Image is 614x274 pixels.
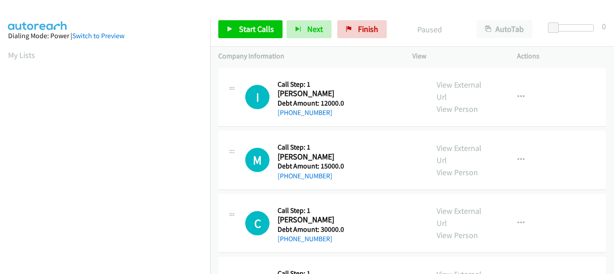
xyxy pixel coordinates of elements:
[245,211,269,235] h1: C
[218,20,283,38] a: Start Calls
[437,80,481,102] a: View External Url
[278,215,359,225] h2: [PERSON_NAME]
[239,24,274,34] span: Start Calls
[412,51,501,62] p: View
[245,85,269,109] h1: I
[552,24,594,31] div: Delay between calls (in seconds)
[278,99,359,108] h5: Debt Amount: 12000.0
[278,225,359,234] h5: Debt Amount: 30000.0
[399,23,460,35] p: Paused
[245,85,269,109] div: The call is yet to be attempted
[278,162,359,171] h5: Debt Amount: 15000.0
[437,206,481,228] a: View External Url
[8,50,35,60] a: My Lists
[307,24,323,34] span: Next
[278,88,359,99] h2: [PERSON_NAME]
[437,143,481,165] a: View External Url
[278,143,359,152] h5: Call Step: 1
[245,148,269,172] h1: M
[437,167,478,177] a: View Person
[358,24,378,34] span: Finish
[72,31,124,40] a: Switch to Preview
[602,20,606,32] div: 0
[245,148,269,172] div: The call is yet to be attempted
[278,80,359,89] h5: Call Step: 1
[437,104,478,114] a: View Person
[337,20,387,38] a: Finish
[287,20,331,38] button: Next
[278,172,332,180] a: [PHONE_NUMBER]
[278,206,359,215] h5: Call Step: 1
[477,20,532,38] button: AutoTab
[437,230,478,240] a: View Person
[8,31,202,41] div: Dialing Mode: Power |
[278,234,332,243] a: [PHONE_NUMBER]
[517,51,606,62] p: Actions
[278,152,359,162] h2: [PERSON_NAME]
[278,108,332,117] a: [PHONE_NUMBER]
[218,51,396,62] p: Company Information
[245,211,269,235] div: The call is yet to be attempted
